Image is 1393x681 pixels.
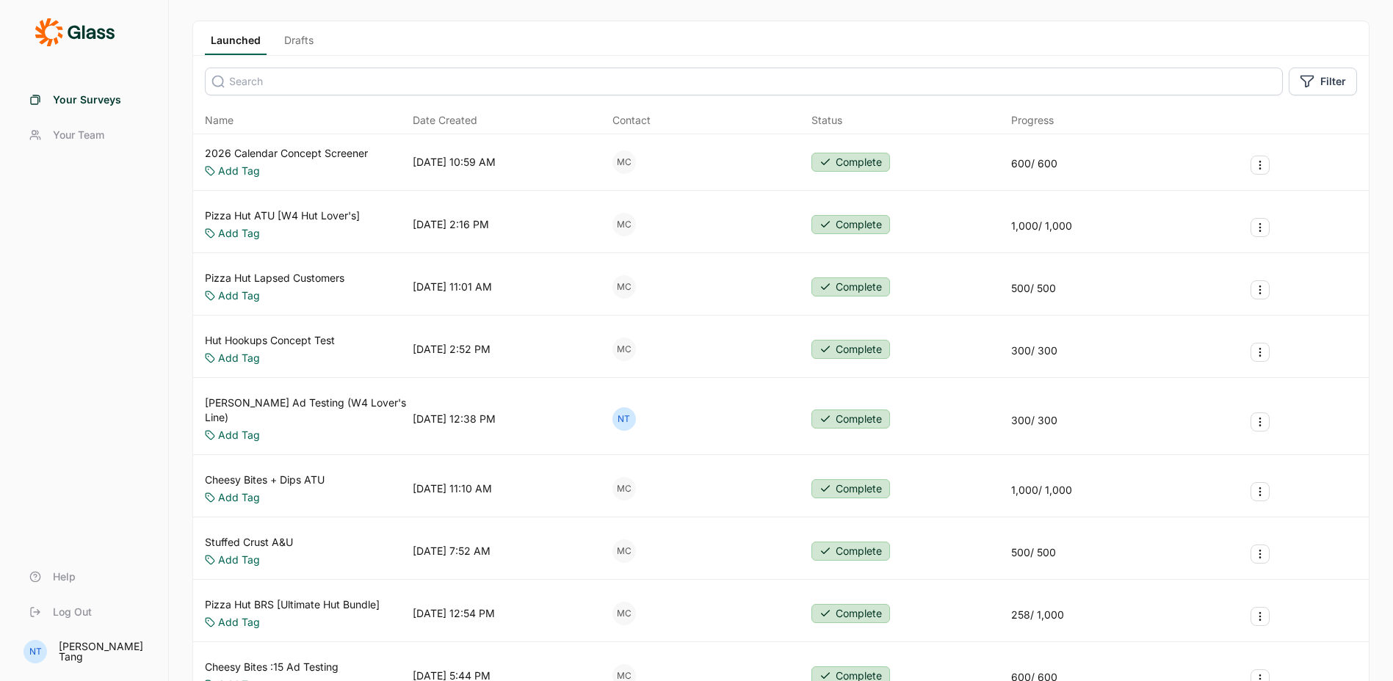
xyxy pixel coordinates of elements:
div: [DATE] 2:52 PM [413,342,491,357]
button: Filter [1289,68,1357,95]
a: Stuffed Crust A&U [205,535,293,550]
a: Add Tag [218,351,260,365]
a: Add Tag [218,490,260,505]
input: Search [205,68,1283,95]
div: [PERSON_NAME] Tang [59,641,151,662]
div: [DATE] 7:52 AM [413,544,491,558]
a: Add Tag [218,428,260,443]
a: Add Tag [218,164,260,178]
a: Add Tag [218,226,260,241]
span: Log Out [53,605,92,619]
div: 1,000 / 1,000 [1011,483,1072,498]
button: Complete [811,542,890,561]
div: 1,000 / 1,000 [1011,219,1072,233]
button: Survey Actions [1251,343,1270,362]
button: Survey Actions [1251,218,1270,237]
button: Survey Actions [1251,545,1270,564]
button: Complete [811,277,890,296]
a: [PERSON_NAME] Ad Testing (W4 Lover's Line) [205,396,407,425]
div: NT [612,407,636,431]
span: Your Surveys [53,92,121,107]
div: [DATE] 12:54 PM [413,606,495,621]
a: Add Tag [218,615,260,630]
div: [DATE] 10:59 AM [413,155,496,170]
div: [DATE] 12:38 PM [413,412,496,426]
div: 300 / 300 [1011,343,1057,358]
div: MC [612,275,636,299]
div: [DATE] 11:01 AM [413,280,492,294]
button: Survey Actions [1251,280,1270,299]
a: Hut Hookups Concept Test [205,333,335,348]
a: Add Tag [218,288,260,303]
button: Complete [811,153,890,172]
a: Cheesy Bites :15 Ad Testing [205,660,339,674]
div: MC [612,539,636,563]
button: Survey Actions [1251,482,1270,501]
a: Drafts [278,33,319,55]
a: Pizza Hut BRS [Ultimate Hut Bundle] [205,597,380,612]
a: Cheesy Bites + Dips ATU [205,473,325,487]
button: Complete [811,409,890,429]
span: Filter [1320,74,1346,89]
button: Survey Actions [1251,412,1270,431]
div: Progress [1011,113,1054,128]
span: Help [53,569,76,584]
button: Survey Actions [1251,156,1270,175]
a: Launched [205,33,267,55]
button: Survey Actions [1251,607,1270,626]
div: MC [612,213,636,236]
div: Status [811,113,842,128]
div: NT [23,640,47,663]
div: MC [612,477,636,500]
div: 258 / 1,000 [1011,608,1064,622]
div: 500 / 500 [1011,545,1056,560]
div: 600 / 600 [1011,156,1057,171]
a: Pizza Hut Lapsed Customers [205,271,344,285]
div: MC [612,150,636,174]
div: 300 / 300 [1011,413,1057,428]
div: MC [612,602,636,625]
button: Complete [811,479,890,498]
button: Complete [811,604,890,623]
button: Complete [811,340,890,359]
div: MC [612,338,636,361]
div: 500 / 500 [1011,281,1056,296]
span: Name [205,113,234,128]
div: [DATE] 11:10 AM [413,481,492,496]
button: Complete [811,215,890,234]
span: Your Team [53,128,104,142]
div: Contact [612,113,651,128]
a: 2026 Calendar Concept Screener [205,146,368,161]
a: Pizza Hut ATU [W4 Hut Lover's] [205,208,360,223]
div: [DATE] 2:16 PM [413,217,489,232]
span: Date Created [413,113,477,128]
a: Add Tag [218,553,260,567]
